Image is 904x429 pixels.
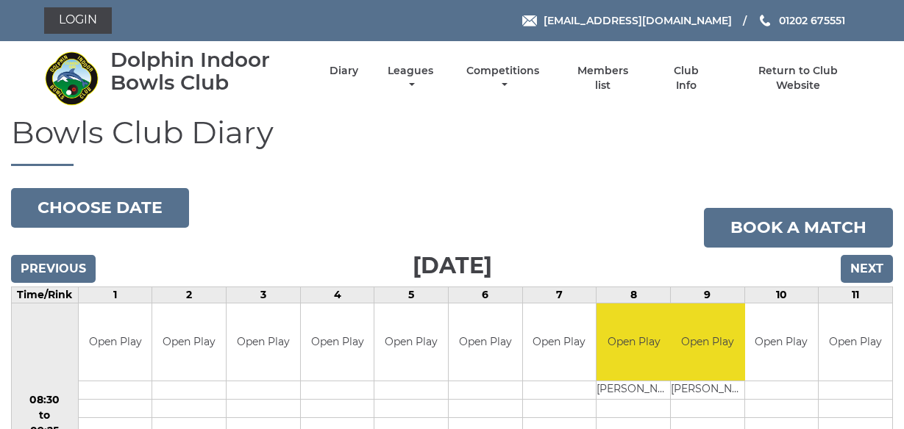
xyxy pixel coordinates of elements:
td: 1 [78,287,152,303]
td: Open Play [523,303,597,381]
a: Competitions [463,64,544,93]
td: Open Play [227,303,300,381]
a: Diary [330,64,358,78]
td: 3 [227,287,301,303]
a: Email [EMAIL_ADDRESS][DOMAIN_NAME] [522,12,732,29]
td: Open Play [301,303,374,381]
img: Phone us [760,15,770,26]
td: Open Play [745,303,819,381]
td: Open Play [671,303,745,381]
td: [PERSON_NAME] [597,381,671,399]
a: Book a match [704,208,893,248]
td: Open Play [374,303,448,381]
a: Return to Club Website [736,64,860,93]
input: Next [841,255,893,283]
td: Open Play [152,303,226,381]
h1: Bowls Club Diary [11,115,893,166]
td: Open Play [449,303,522,381]
td: 10 [744,287,819,303]
td: 5 [374,287,449,303]
img: Email [522,15,537,26]
button: Choose date [11,188,189,228]
td: 7 [522,287,597,303]
td: 6 [449,287,523,303]
a: Phone us 01202 675551 [758,12,845,29]
td: Open Play [819,303,892,381]
a: Login [44,7,112,34]
span: 01202 675551 [779,14,845,27]
td: 4 [300,287,374,303]
input: Previous [11,255,96,283]
div: Dolphin Indoor Bowls Club [110,48,304,94]
img: Dolphin Indoor Bowls Club [44,51,99,106]
td: 2 [152,287,227,303]
a: Club Info [663,64,711,93]
td: 8 [597,287,671,303]
span: [EMAIL_ADDRESS][DOMAIN_NAME] [544,14,732,27]
td: 11 [819,287,893,303]
a: Members list [569,64,636,93]
td: [PERSON_NAME] [671,381,745,399]
td: Open Play [79,303,152,381]
td: 9 [670,287,744,303]
td: Time/Rink [12,287,79,303]
td: Open Play [597,303,671,381]
a: Leagues [384,64,437,93]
